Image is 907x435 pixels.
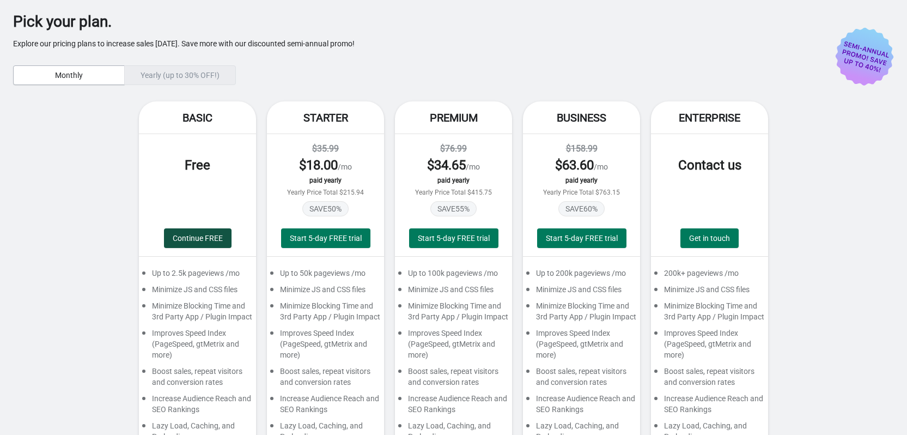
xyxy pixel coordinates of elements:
[406,156,501,174] div: /mo
[523,101,640,134] div: Business
[267,284,384,300] div: Minimize JS and CSS files
[278,156,373,174] div: /mo
[395,393,512,420] div: Increase Audience Reach and SEO Rankings
[139,268,256,284] div: Up to 2.5k pageviews /mo
[395,366,512,393] div: Boost sales, repeat visitors and conversion rates
[537,228,626,248] button: Start 5-day FREE trial
[395,300,512,328] div: Minimize Blocking Time and 3rd Party App / Plugin Impact
[835,27,894,86] img: price-promo-badge-d5c1d69d.svg
[267,328,384,366] div: Improves Speed Index (PageSpeed, gtMetrix and more)
[139,328,256,366] div: Improves Speed Index (PageSpeed, gtMetrix and more)
[534,156,629,174] div: /mo
[555,158,594,173] span: $ 63.60
[534,142,629,155] div: $158.99
[651,328,768,366] div: Improves Speed Index (PageSpeed, gtMetrix and more)
[13,38,861,49] p: Explore our pricing plans to increase sales [DATE]. Save more with our discounted semi-annual promo!
[139,366,256,393] div: Boost sales, repeat visitors and conversion rates
[651,300,768,328] div: Minimize Blocking Time and 3rd Party App / Plugin Impact
[651,284,768,300] div: Minimize JS and CSS files
[395,328,512,366] div: Improves Speed Index (PageSpeed, gtMetrix and more)
[173,234,223,243] span: Continue FREE
[278,142,373,155] div: $35.99
[534,177,629,184] div: paid yearly
[409,228,498,248] button: Start 5-day FREE trial
[651,268,768,284] div: 200k+ pageviews /mo
[427,158,466,173] span: $ 34.65
[523,393,640,420] div: Increase Audience Reach and SEO Rankings
[689,234,730,243] span: Get in touch
[523,328,640,366] div: Improves Speed Index (PageSpeed, gtMetrix and more)
[558,201,605,216] span: SAVE 60 %
[139,300,256,328] div: Minimize Blocking Time and 3rd Party App / Plugin Impact
[395,268,512,284] div: Up to 100k pageviews /mo
[523,284,640,300] div: Minimize JS and CSS files
[164,228,232,248] button: Continue FREE
[546,234,618,243] span: Start 5-day FREE trial
[651,366,768,393] div: Boost sales, repeat visitors and conversion rates
[139,284,256,300] div: Minimize JS and CSS files
[267,101,384,134] div: Starter
[267,268,384,284] div: Up to 50k pageviews /mo
[267,300,384,328] div: Minimize Blocking Time and 3rd Party App / Plugin Impact
[651,393,768,420] div: Increase Audience Reach and SEO Rankings
[278,177,373,184] div: paid yearly
[678,158,741,173] span: Contact us
[302,201,349,216] span: SAVE 50 %
[290,234,362,243] span: Start 5-day FREE trial
[523,268,640,284] div: Up to 200k pageviews /mo
[267,366,384,393] div: Boost sales, repeat visitors and conversion rates
[13,65,125,85] button: Monthly
[55,71,83,80] span: Monthly
[651,101,768,134] div: Enterprise
[299,158,338,173] span: $ 18.00
[395,284,512,300] div: Minimize JS and CSS files
[278,189,373,196] div: Yearly Price Total $215.94
[418,234,490,243] span: Start 5-day FREE trial
[139,393,256,420] div: Increase Audience Reach and SEO Rankings
[534,189,629,196] div: Yearly Price Total $763.15
[523,366,640,393] div: Boost sales, repeat visitors and conversion rates
[523,300,640,328] div: Minimize Blocking Time and 3rd Party App / Plugin Impact
[281,228,370,248] button: Start 5-day FREE trial
[406,189,501,196] div: Yearly Price Total $415.75
[406,177,501,184] div: paid yearly
[139,101,256,134] div: Basic
[185,158,210,173] span: Free
[680,228,739,248] a: Get in touch
[406,142,501,155] div: $76.99
[13,16,861,27] div: Pick your plan.
[430,201,477,216] span: SAVE 55 %
[267,393,384,420] div: Increase Audience Reach and SEO Rankings
[395,101,512,134] div: Premium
